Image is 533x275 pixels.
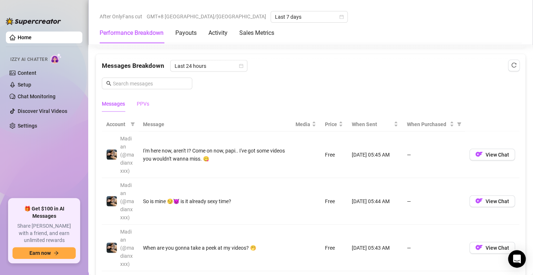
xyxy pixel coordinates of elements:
a: OFView Chat [469,246,515,252]
span: calendar [239,63,243,68]
a: Home [18,34,32,40]
div: I'm here now, aren't I? Come on now, papi.. I've got some videos you wouldn't wanna miss. 😋 [143,146,287,162]
span: When Sent [352,120,392,128]
span: Last 24 hours [175,60,243,71]
th: When Sent [347,117,403,131]
img: AI Chatter [50,53,62,64]
th: Message [139,117,291,131]
div: So is mine 😏😈 is it already sexy time? [143,197,287,205]
img: OF [475,243,483,251]
div: PPVs [137,99,149,107]
span: filter [455,118,463,129]
div: Open Intercom Messenger [508,250,526,268]
span: Earn now [29,250,51,256]
span: filter [130,122,135,126]
span: search [106,81,111,86]
span: View Chat [486,245,509,250]
a: Discover Viral Videos [18,108,67,114]
a: OFView Chat [469,153,515,159]
td: — [403,224,465,271]
div: Activity [208,29,228,37]
span: Media [296,120,310,128]
img: OF [475,197,483,204]
th: Media [291,117,321,131]
span: After OnlyFans cut [100,11,142,22]
a: Setup [18,82,31,88]
span: calendar [339,15,344,19]
td: [DATE] 05:45 AM [347,131,403,178]
span: View Chat [486,198,509,204]
div: Messages Breakdown [102,60,519,71]
a: Chat Monitoring [18,93,56,99]
span: arrow-right [54,250,59,256]
span: Share [PERSON_NAME] with a friend, and earn unlimited rewards [12,223,76,244]
span: reload [511,62,516,67]
span: GMT+8 [GEOGRAPHIC_DATA]/[GEOGRAPHIC_DATA] [147,11,266,22]
span: Izzy AI Chatter [10,56,47,63]
img: Madian (@madianxxxx) [107,149,117,159]
span: Price [325,120,337,128]
td: [DATE] 05:44 AM [347,178,403,224]
img: logo-BBDzfeDw.svg [6,18,61,25]
span: Madian (@madianxxxx) [120,228,134,267]
button: OFView Chat [469,195,515,207]
td: — [403,131,465,178]
td: Free [321,131,347,178]
button: Earn nowarrow-right [12,247,76,259]
div: When are you gonna take a peek at my videos? 🤭 [143,243,287,252]
button: OFView Chat [469,242,515,253]
div: Messages [102,99,125,107]
th: When Purchased [403,117,465,131]
td: Free [321,224,347,271]
span: Account [106,120,128,128]
span: filter [457,122,461,126]
a: Content [18,70,36,76]
span: Madian (@madianxxxx) [120,135,134,173]
button: OFView Chat [469,148,515,160]
span: When Purchased [407,120,448,128]
div: Performance Breakdown [100,29,164,37]
td: Free [321,178,347,224]
img: Madian (@madianxxxx) [107,196,117,206]
span: 🎁 Get $100 in AI Messages [12,205,76,220]
img: Madian (@madianxxxx) [107,242,117,253]
th: Price [321,117,347,131]
span: Last 7 days [275,11,343,22]
td: [DATE] 05:43 AM [347,224,403,271]
div: Sales Metrics [239,29,274,37]
div: Payouts [175,29,197,37]
img: OF [475,150,483,158]
span: filter [129,118,136,129]
a: OFView Chat [469,199,515,205]
td: — [403,178,465,224]
span: Madian (@madianxxxx) [120,182,134,220]
a: Settings [18,123,37,129]
span: View Chat [486,151,509,157]
input: Search messages [113,79,188,87]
